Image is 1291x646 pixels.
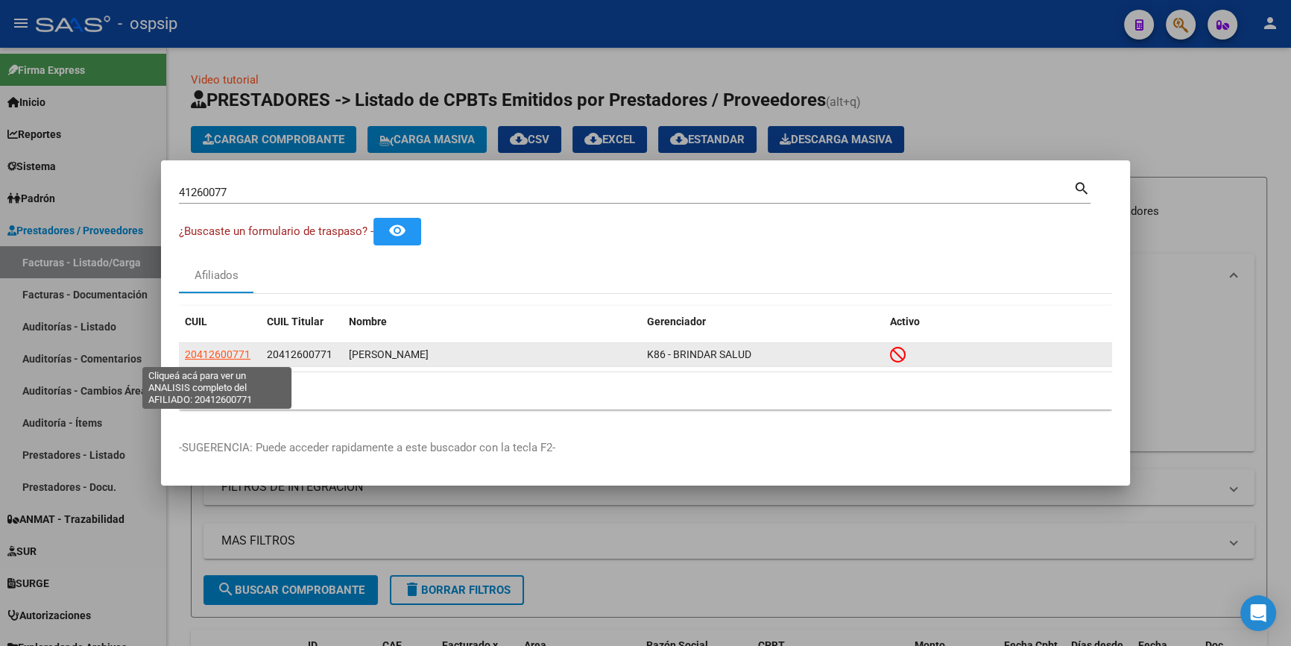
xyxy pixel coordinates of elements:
span: Nombre [349,316,387,327]
div: 1 total [179,372,1112,410]
span: 20412600771 [267,348,332,360]
span: CUIL Titular [267,316,323,327]
mat-icon: search [1073,178,1090,196]
span: K86 - BRINDAR SALUD [647,348,751,360]
mat-icon: remove_red_eye [388,222,406,239]
div: Open Intercom Messenger [1240,595,1276,631]
span: 20412600771 [185,348,250,360]
datatable-header-cell: CUIL [179,306,261,338]
span: Activo [890,316,920,327]
datatable-header-cell: Gerenciador [641,306,884,338]
span: ¿Buscaste un formulario de traspaso? - [179,225,373,238]
span: Gerenciador [647,316,706,327]
datatable-header-cell: Activo [884,306,1112,338]
p: -SUGERENCIA: Puede acceder rapidamente a este buscador con la tecla F2- [179,439,1112,457]
div: [PERSON_NAME] [349,346,635,363]
span: CUIL [185,316,207,327]
datatable-header-cell: CUIL Titular [261,306,343,338]
div: Afiliados [195,267,239,284]
datatable-header-cell: Nombre [343,306,641,338]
